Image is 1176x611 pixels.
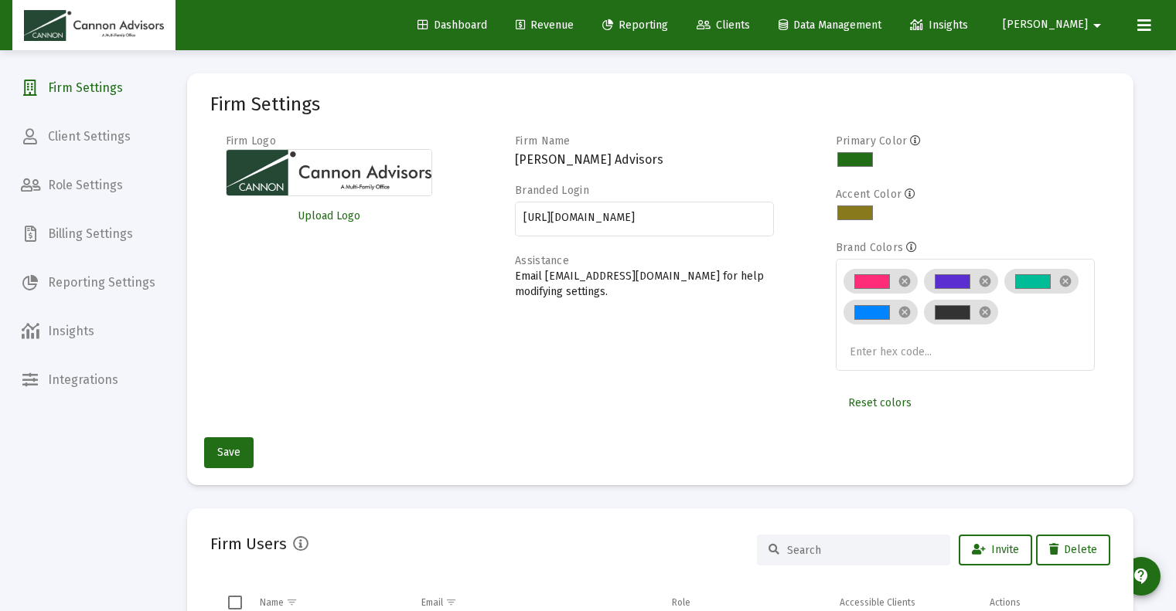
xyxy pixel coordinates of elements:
[516,19,574,32] span: Revenue
[503,10,586,41] a: Revenue
[298,209,360,222] span: Upload Logo
[697,19,750,32] span: Clients
[836,134,908,148] label: Primary Color
[1058,274,1072,288] mat-icon: cancel
[1003,19,1088,32] span: [PERSON_NAME]
[684,10,762,41] a: Clients
[978,274,992,288] mat-icon: cancel
[898,274,912,288] mat-icon: cancel
[6,75,894,89] p: The performance data represents past performance. Past performance does not guarantee future resu...
[910,19,968,32] span: Insights
[787,544,939,557] input: Search
[515,149,774,171] h3: [PERSON_NAME] Advisors
[226,201,433,232] button: Upload Logo
[990,596,1021,609] div: Actions
[228,596,242,609] div: Select all
[515,134,571,148] label: Firm Name
[836,241,903,254] label: Brand Colors
[6,124,894,152] p: The investment return and principal value of an investment will fluctuate so that an investors's ...
[515,184,589,197] label: Branded Login
[972,543,1019,556] span: Invite
[840,596,915,609] div: Accessible Clients
[1049,543,1097,556] span: Delete
[445,596,457,608] span: Show filter options for column 'Email'
[672,596,690,609] div: Role
[515,269,774,300] p: Email [EMAIL_ADDRESS][DOMAIN_NAME] for help modifying settings.
[848,396,912,409] span: Reset colors
[226,134,277,148] label: Firm Logo
[898,305,912,319] mat-icon: cancel
[210,531,287,556] h2: Firm Users
[898,10,980,41] a: Insights
[421,596,443,609] div: Email
[9,216,168,253] a: Billing Settings
[217,446,240,459] span: Save
[590,10,680,41] a: Reporting
[9,313,168,350] a: Insights
[779,19,881,32] span: Data Management
[9,362,168,399] a: Integrations
[9,118,168,155] a: Client Settings
[1088,10,1106,41] mat-icon: arrow_drop_down
[850,346,966,358] input: Enter hex code...
[286,596,298,608] span: Show filter options for column 'Name'
[6,11,894,39] p: Performance is based on information from third party sources believed to be reliable. Performance...
[260,596,284,609] div: Name
[836,388,924,419] button: Reset colors
[9,167,168,204] a: Role Settings
[978,305,992,319] mat-icon: cancel
[602,19,668,32] span: Reporting
[984,9,1125,40] button: [PERSON_NAME]
[515,254,569,267] label: Assistance
[204,437,254,468] button: Save
[9,70,168,107] a: Firm Settings
[1036,535,1110,565] button: Delete
[6,188,894,216] p: This report is provided as a courtesy for informational purposes only and may include unmanaged a...
[959,535,1032,565] button: Invite
[766,10,894,41] a: Data Management
[24,10,164,41] img: Dashboard
[836,188,902,201] label: Accent Color
[226,149,433,196] img: Firm logo
[210,97,320,112] mat-card-title: Firm Settings
[844,266,1086,362] mat-chip-list: Brand colors
[418,19,487,32] span: Dashboard
[405,10,499,41] a: Dashboard
[9,264,168,301] a: Reporting Settings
